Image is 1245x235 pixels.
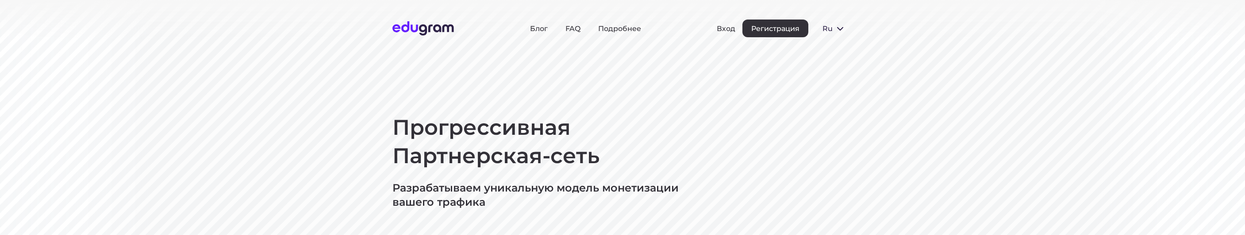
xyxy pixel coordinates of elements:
[598,24,641,33] a: Подробнее
[822,24,831,33] span: ru
[392,181,853,209] p: Разрабатываем уникальную модель монетизации вашего трафика
[742,20,808,37] button: Регистрация
[717,24,735,33] button: Вход
[392,21,454,35] img: Edugram Logo
[530,24,548,33] a: Блог
[565,24,580,33] a: FAQ
[815,20,853,37] button: ru
[392,114,853,170] h1: Прогрессивная Партнерская-сеть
